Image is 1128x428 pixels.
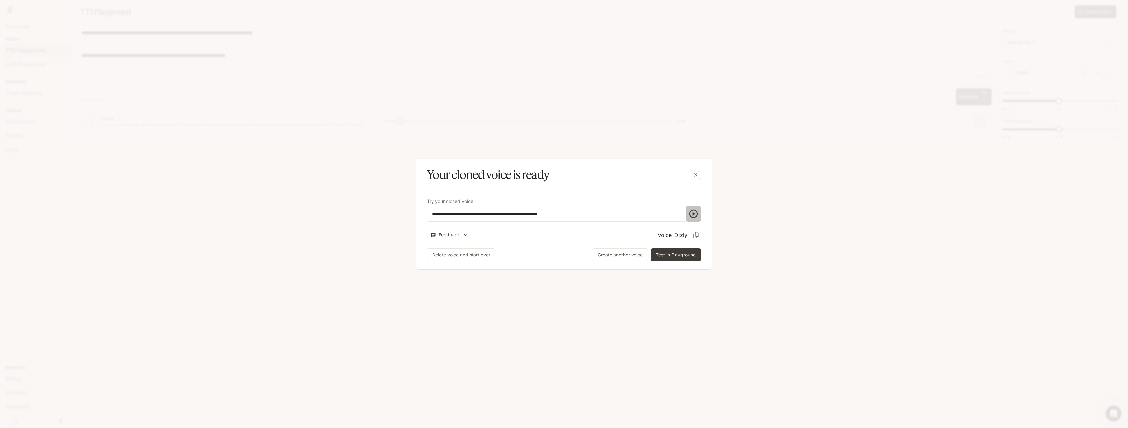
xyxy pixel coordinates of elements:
button: Create another voice [593,248,648,261]
p: Try your cloned voice [427,199,473,204]
button: Test in Playground [651,248,701,261]
p: Voice ID: ziyi [658,231,689,239]
button: Delete voice and start over [427,248,495,261]
button: Feedback [427,230,472,240]
button: Copy Voice ID [691,230,701,240]
h5: Your cloned voice is ready [427,167,549,183]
